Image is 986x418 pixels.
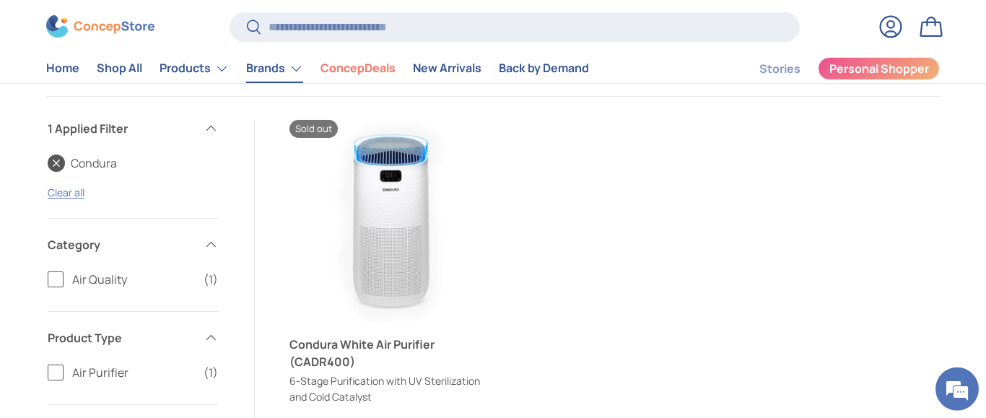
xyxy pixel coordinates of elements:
a: Shop All [97,55,142,83]
a: Condura White Air Purifier (CADR400) [289,120,491,321]
span: Personal Shopper [829,64,929,75]
nav: Secondary [725,54,940,83]
a: Condura White Air Purifier (CADR400) [289,336,491,370]
textarea: Type your message and hit 'Enter' [7,271,275,321]
span: Air Purifier [72,364,195,381]
summary: Products [151,54,237,83]
a: ConcepDeals [320,55,396,83]
a: New Arrivals [413,55,481,83]
summary: Product Type [48,312,218,364]
span: Air Quality [72,271,195,288]
span: We're online! [84,120,199,266]
summary: 1 Applied Filter [48,103,218,154]
span: Product Type [48,329,195,347]
summary: Brands [237,54,312,83]
div: Minimize live chat window [237,7,271,42]
nav: Primary [46,54,589,83]
span: (1) [204,271,218,288]
summary: Category [48,219,218,271]
span: 1 Applied Filter [48,120,195,137]
a: Back by Demand [499,55,589,83]
div: Chat with us now [75,81,243,100]
a: Condura [48,154,117,172]
a: Stories [759,55,800,83]
a: Home [46,55,79,83]
span: Category [48,236,195,253]
a: Personal Shopper [818,57,940,80]
span: Sold out [289,120,338,138]
img: ConcepStore [46,16,154,38]
a: Clear all [48,186,84,199]
span: (1) [204,364,218,381]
